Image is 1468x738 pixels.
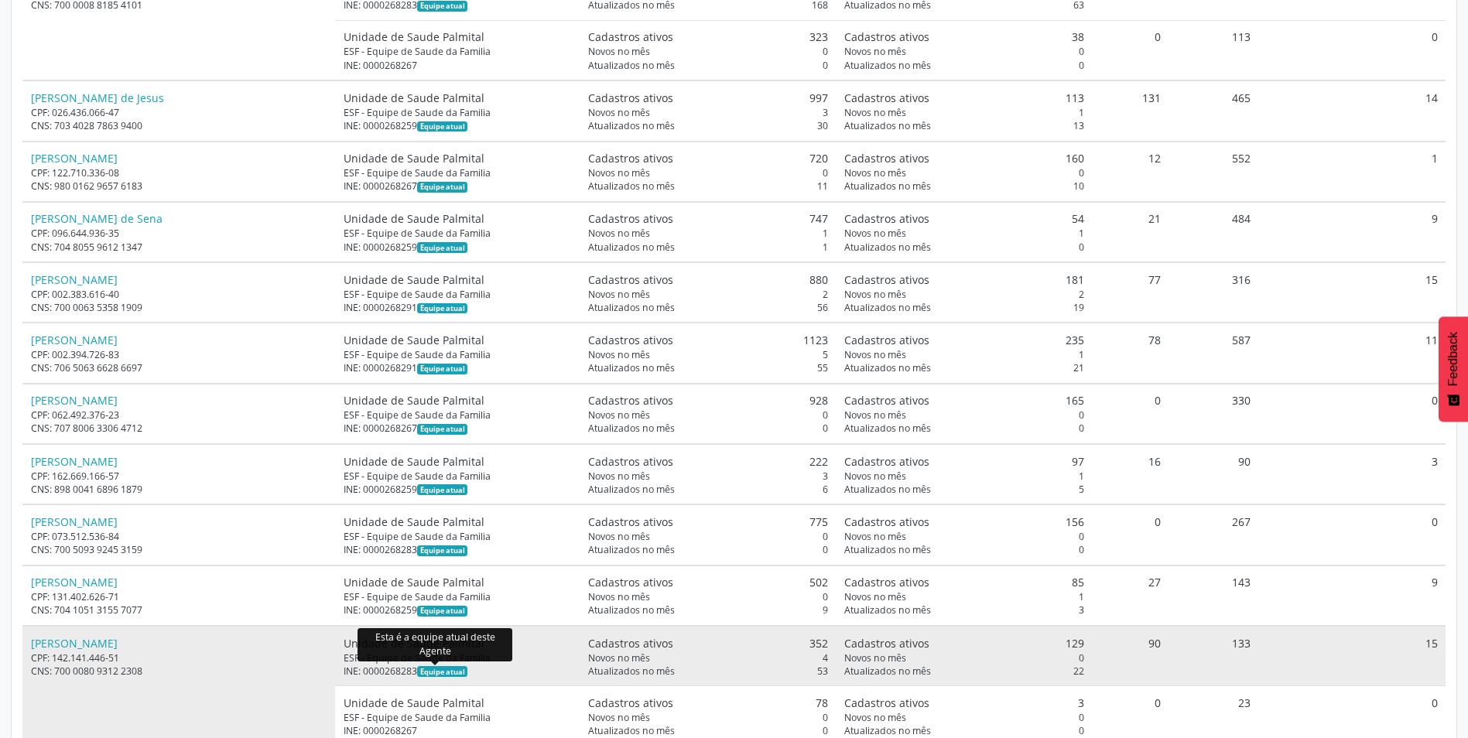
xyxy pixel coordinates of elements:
div: 160 [844,150,1084,166]
span: Cadastros ativos [844,574,929,590]
div: CPF: 122.710.336-08 [31,166,327,179]
a: [PERSON_NAME] [31,151,118,166]
div: Unidade de Saude Palmital [344,574,572,590]
div: INE: 0000268283 [344,543,572,556]
div: CPF: 073.512.536-84 [31,530,327,543]
div: 10 [844,179,1084,193]
div: Unidade de Saude Palmital [344,90,572,106]
td: 16 [1092,444,1169,504]
div: CPF: 002.383.616-40 [31,288,327,301]
span: Cadastros ativos [844,514,929,530]
td: 113 [1169,20,1259,80]
div: 0 [844,408,1084,422]
span: Cadastros ativos [588,392,673,408]
span: Atualizados no mês [588,119,675,132]
div: CPF: 026.436.066-47 [31,106,327,119]
span: Atualizados no mês [844,603,931,617]
div: ESF - Equipe de Saude da Familia [344,227,572,240]
div: ESF - Equipe de Saude da Familia [344,348,572,361]
div: Unidade de Saude Palmital [344,514,572,530]
div: Unidade de Saude Palmital [344,272,572,288]
div: 22 [844,665,1084,678]
span: Cadastros ativos [844,150,929,166]
span: Atualizados no mês [588,422,675,435]
div: 0 [588,422,828,435]
div: 0 [588,45,828,58]
div: 2 [588,288,828,301]
td: 316 [1169,262,1259,323]
td: 1 [1259,142,1446,202]
div: 3 [844,695,1084,711]
div: 0 [588,543,828,556]
span: Cadastros ativos [844,332,929,348]
a: [PERSON_NAME] [31,636,118,651]
span: Novos no mês [588,348,650,361]
div: 53 [588,665,828,678]
td: 9 [1259,565,1446,626]
div: 1 [844,106,1084,119]
div: 235 [844,332,1084,348]
div: 0 [844,543,1084,556]
div: CPF: 162.669.166-57 [31,470,327,483]
span: Cadastros ativos [844,453,929,470]
td: 9 [1259,202,1446,262]
div: INE: 0000268267 [344,59,572,72]
div: CNS: 700 0080 9312 2308 [31,665,327,678]
div: 11 [588,179,828,193]
span: Atualizados no mês [844,301,931,314]
td: 0 [1259,20,1446,80]
span: Atualizados no mês [588,301,675,314]
div: ESF - Equipe de Saude da Familia [344,288,572,301]
span: Novos no mês [588,651,650,665]
div: CNS: 980 0162 9657 6183 [31,179,327,193]
div: 21 [844,361,1084,374]
div: 55 [588,361,828,374]
span: Novos no mês [844,590,906,603]
div: ESF - Equipe de Saude da Familia [344,711,572,724]
span: Novos no mês [588,408,650,422]
td: 0 [1259,504,1446,565]
span: Cadastros ativos [588,635,673,651]
div: 5 [844,483,1084,496]
span: Cadastros ativos [844,29,929,45]
td: 15 [1259,262,1446,323]
td: 465 [1169,80,1259,141]
div: 747 [588,210,828,227]
div: Unidade de Saude Palmital [344,29,572,45]
span: Novos no mês [844,408,906,422]
div: INE: 0000268291 [344,301,572,314]
td: 587 [1169,323,1259,383]
span: Novos no mês [844,106,906,119]
div: CNS: 707 8006 3306 4712 [31,422,327,435]
div: 19 [844,301,1084,314]
div: 0 [588,59,828,72]
td: 0 [1092,504,1169,565]
div: 1 [844,227,1084,240]
div: CNS: 704 1051 3155 7077 [31,603,327,617]
span: Novos no mês [588,106,650,119]
span: Atualizados no mês [588,603,675,617]
td: 330 [1169,384,1259,444]
a: [PERSON_NAME] [31,575,118,589]
span: Cadastros ativos [588,332,673,348]
div: CNS: 704 8055 9612 1347 [31,241,327,254]
span: Esta é a equipe atual deste Agente [417,1,467,12]
span: Novos no mês [844,166,906,179]
button: Feedback - Mostrar pesquisa [1439,316,1468,422]
td: 90 [1169,444,1259,504]
span: Feedback [1446,332,1460,386]
span: Cadastros ativos [588,210,673,227]
div: 0 [844,59,1084,72]
span: Atualizados no mês [844,422,931,435]
div: ESF - Equipe de Saude da Familia [344,530,572,543]
span: Cadastros ativos [588,150,673,166]
td: 21 [1092,202,1169,262]
span: Novos no mês [588,470,650,483]
td: 11 [1259,323,1446,383]
div: 2 [844,288,1084,301]
div: 54 [844,210,1084,227]
div: CPF: 002.394.726-83 [31,348,327,361]
div: CPF: 062.492.376-23 [31,408,327,422]
span: Atualizados no mês [844,241,931,254]
td: 12 [1092,142,1169,202]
